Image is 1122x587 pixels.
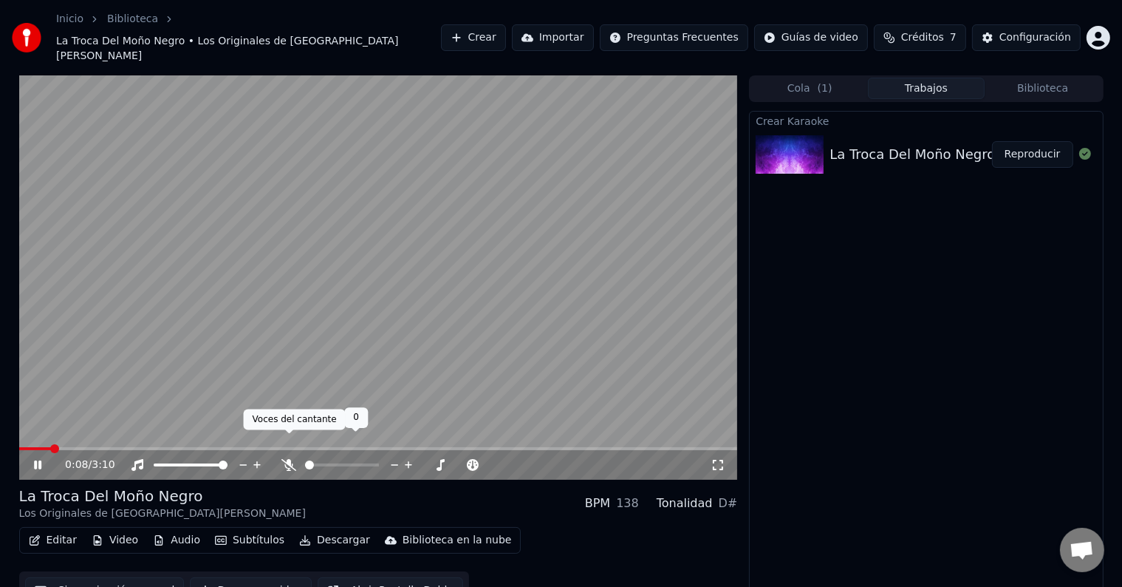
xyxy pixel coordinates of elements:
div: Chat abierto [1060,528,1104,572]
button: Trabajos [868,78,985,99]
a: Biblioteca [107,12,158,27]
button: Preguntas Frecuentes [600,24,748,51]
button: Editar [23,530,83,551]
span: La Troca Del Moño Negro • Los Originales de [GEOGRAPHIC_DATA][PERSON_NAME] [56,34,441,64]
div: Crear Karaoke [750,112,1102,129]
span: Créditos [901,30,944,45]
div: BPM [585,495,610,512]
button: Descargar [293,530,376,551]
span: ( 1 ) [818,81,832,96]
button: Audio [147,530,206,551]
div: La Troca Del Moño Negro [19,486,306,506]
button: Video [86,530,144,551]
button: Cola [751,78,868,99]
button: Importar [512,24,594,51]
div: Voces del cantante [244,410,346,430]
div: D# [719,495,738,512]
button: Créditos7 [874,24,966,51]
div: Tonalidad [657,495,713,512]
nav: breadcrumb [56,12,441,64]
img: youka [12,23,41,52]
button: Subtítulos [209,530,290,551]
button: Reproducir [992,141,1073,168]
button: Configuración [972,24,1081,51]
div: Los Originales de [GEOGRAPHIC_DATA][PERSON_NAME] [19,506,306,521]
span: 7 [950,30,957,45]
span: 0:08 [65,458,88,472]
div: 0 [344,407,368,428]
button: Guías de video [754,24,868,51]
button: Crear [441,24,506,51]
button: Biblioteca [985,78,1101,99]
div: Configuración [999,30,1071,45]
div: 138 [616,495,639,512]
span: 3:10 [92,458,114,472]
a: Inicio [56,12,83,27]
div: Biblioteca en la nube [403,533,512,548]
div: / [65,458,100,472]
